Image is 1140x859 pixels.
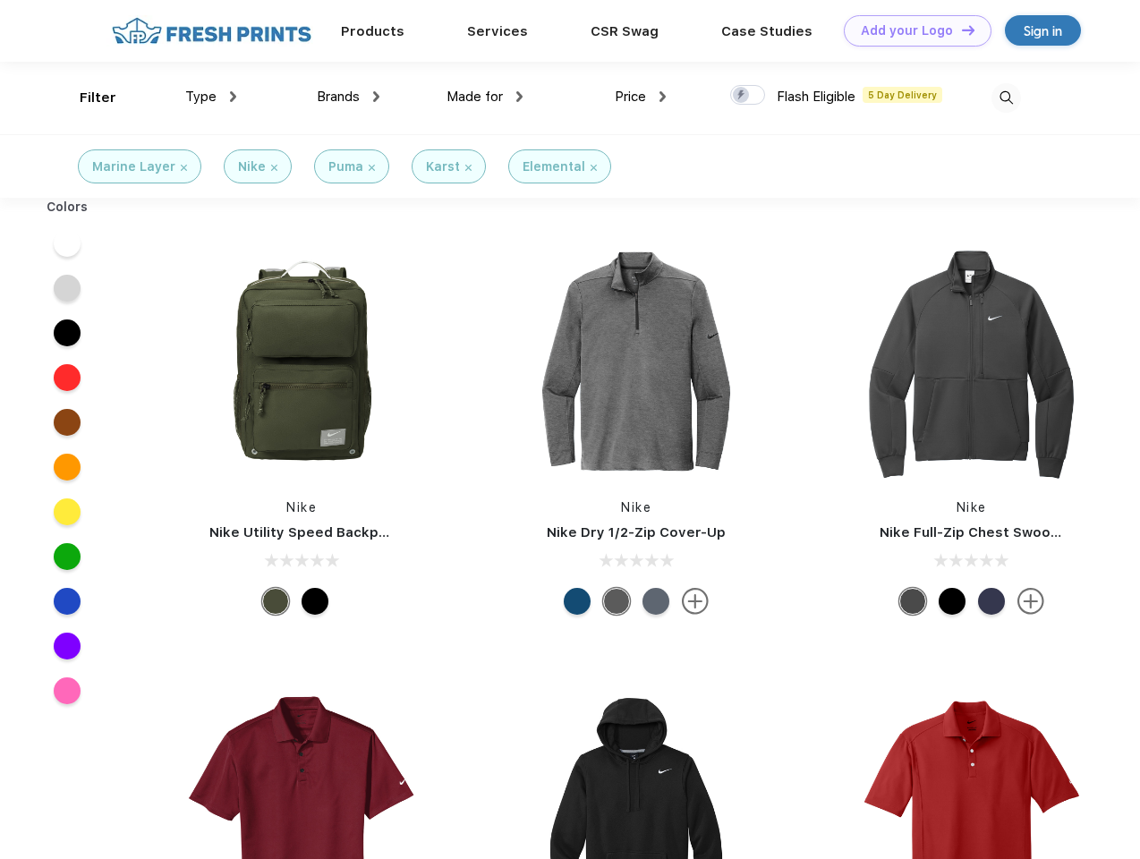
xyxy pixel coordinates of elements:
[777,89,855,105] span: Flash Eligible
[317,89,360,105] span: Brands
[1005,15,1081,46] a: Sign in
[328,157,363,176] div: Puma
[899,588,926,615] div: Anthracite
[373,91,379,102] img: dropdown.png
[183,242,421,481] img: func=resize&h=266
[523,157,585,176] div: Elemental
[642,588,669,615] div: Navy Heather
[516,91,523,102] img: dropdown.png
[591,165,597,171] img: filter_cancel.svg
[659,91,666,102] img: dropdown.png
[939,588,966,615] div: Black
[33,198,102,217] div: Colors
[547,524,726,540] a: Nike Dry 1/2-Zip Cover-Up
[185,89,217,105] span: Type
[341,23,404,39] a: Products
[286,500,317,515] a: Nike
[1024,21,1062,41] div: Sign in
[369,165,375,171] img: filter_cancel.svg
[92,157,175,176] div: Marine Layer
[106,15,317,47] img: fo%20logo%202.webp
[465,165,472,171] img: filter_cancel.svg
[962,25,974,35] img: DT
[682,588,709,615] img: more.svg
[517,242,755,481] img: func=resize&h=266
[447,89,503,105] span: Made for
[262,588,289,615] div: Cargo Khaki
[615,89,646,105] span: Price
[880,524,1118,540] a: Nike Full-Zip Chest Swoosh Jacket
[991,83,1021,113] img: desktop_search.svg
[957,500,987,515] a: Nike
[230,91,236,102] img: dropdown.png
[467,23,528,39] a: Services
[978,588,1005,615] div: Midnight Navy
[302,588,328,615] div: Black
[564,588,591,615] div: Gym Blue
[181,165,187,171] img: filter_cancel.svg
[591,23,659,39] a: CSR Swag
[209,524,403,540] a: Nike Utility Speed Backpack
[271,165,277,171] img: filter_cancel.svg
[238,157,266,176] div: Nike
[80,88,116,108] div: Filter
[863,87,942,103] span: 5 Day Delivery
[621,500,651,515] a: Nike
[853,242,1091,481] img: func=resize&h=266
[603,588,630,615] div: Black Heather
[426,157,460,176] div: Karst
[861,23,953,38] div: Add your Logo
[1017,588,1044,615] img: more.svg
